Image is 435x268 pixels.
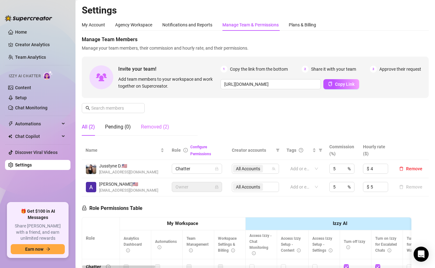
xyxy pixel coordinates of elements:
[375,236,397,253] span: Turn on Izzy for Escalated Chats
[15,95,27,100] a: Setup
[118,65,220,73] span: Invite your team!
[230,66,288,73] span: Copy the link from the bottom
[11,244,65,254] button: Earn nowarrow-right
[155,239,177,250] span: Automations
[346,245,350,249] span: info-circle
[115,21,152,28] div: Agency Workspace
[176,164,218,173] span: Chatter
[141,123,169,131] div: Removed (2)
[15,40,65,50] a: Creator Analytics
[15,119,60,129] span: Automations
[299,148,303,152] span: question-circle
[124,236,142,253] span: Analytics Dashboard
[183,148,188,152] span: info-circle
[317,145,324,155] span: filter
[218,236,237,253] span: Workspace Settings & Billing
[82,45,429,52] span: Manage your team members, their commission and hourly rate, and their permissions.
[9,73,41,79] span: Izzy AI Chatter
[232,147,273,154] span: Creator accounts
[25,247,43,252] span: Earn now
[220,66,227,73] span: 1
[82,21,105,28] div: My Account
[311,66,356,73] span: Share it with your team
[15,162,32,167] a: Settings
[162,21,212,28] div: Notifications and Reports
[236,165,260,172] span: All Accounts
[328,82,332,86] span: copy
[397,165,425,172] button: Remove
[86,147,159,154] span: Name
[105,123,131,131] div: Pending (0)
[326,141,359,160] th: Commission (%)
[46,247,50,251] span: arrow-right
[302,66,309,73] span: 2
[359,141,393,160] th: Hourly rate ($)
[399,167,404,171] span: delete
[43,71,53,80] img: AI Chatter
[215,185,219,189] span: lock
[82,217,120,259] th: Role
[215,167,219,171] span: lock
[82,141,168,160] th: Name
[82,4,429,16] h2: Settings
[15,150,58,155] a: Discover Viral Videos
[167,221,198,226] strong: My Workspace
[344,239,365,250] span: Turn off Izzy
[158,245,161,249] span: info-circle
[187,236,209,253] span: Team Management
[276,148,280,152] span: filter
[82,205,142,212] h5: Role Permissions Table
[335,82,354,87] span: Copy Link
[99,162,158,169] span: Jusstyne D. 🇺🇸
[8,121,13,126] span: thunderbolt
[82,205,87,211] span: lock
[406,166,422,171] span: Remove
[15,105,47,110] a: Chat Monitoring
[272,167,276,171] span: team
[189,249,193,252] span: info-circle
[126,249,130,252] span: info-circle
[252,251,256,255] span: info-circle
[281,236,301,253] span: Access Izzy Setup - Content
[231,249,235,252] span: info-circle
[8,134,12,139] img: Chat Copilot
[15,131,60,141] span: Chat Copilot
[397,183,425,191] button: Remove
[407,236,428,253] span: Turn on Izzy for Time Wasters
[287,147,296,154] span: Tags
[118,76,218,90] span: Add team members to your workspace and work together on Supercreator.
[11,208,65,221] span: 🎁 Get $100 in AI Messages
[99,181,158,188] span: [PERSON_NAME] 🇺🇸
[222,21,279,28] div: Manage Team & Permissions
[312,236,332,253] span: Access Izzy Setup - Settings
[289,21,316,28] div: Plans & Billing
[91,105,136,112] input: Search members
[379,66,421,73] span: Approve their request
[172,148,181,153] span: Role
[11,223,65,242] span: Share [PERSON_NAME] with a friend, and earn unlimited rewards
[86,106,90,110] span: search
[5,15,52,21] img: logo-BBDzfeDw.svg
[319,148,322,152] span: filter
[15,85,31,90] a: Content
[82,36,429,43] span: Manage Team Members
[297,249,301,252] span: info-circle
[275,145,281,155] span: filter
[15,30,27,35] a: Home
[82,123,95,131] div: All (2)
[99,169,158,175] span: [EMAIL_ADDRESS][DOMAIN_NAME]
[176,182,218,192] span: Owner
[99,188,158,194] span: [EMAIL_ADDRESS][DOMAIN_NAME]
[86,164,96,174] img: Jusstyne Davis
[370,66,377,73] span: 3
[15,55,46,60] a: Team Analytics
[323,79,359,89] button: Copy Link
[86,182,96,192] img: Alexandra Lee
[249,233,272,256] span: Access Izzy - Chat Monitoring
[388,249,391,252] span: info-circle
[233,165,263,172] span: All Accounts
[190,145,211,156] a: Configure Permissions
[333,221,347,226] strong: Izzy AI
[329,249,332,252] span: info-circle
[414,247,429,262] div: Open Intercom Messenger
